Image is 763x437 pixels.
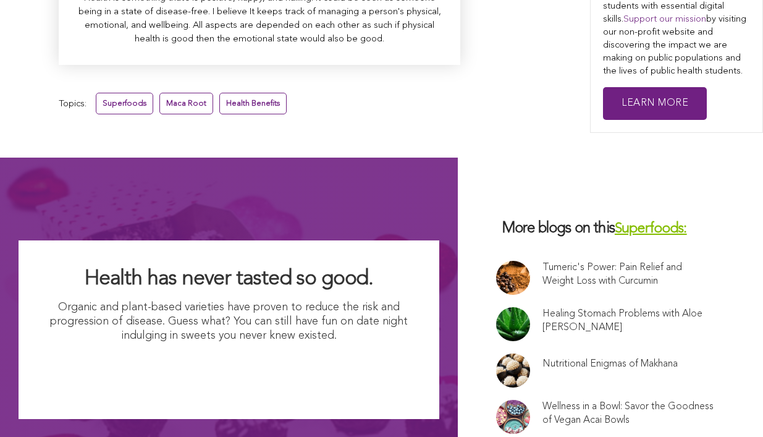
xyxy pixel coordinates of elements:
[603,87,707,120] a: Learn More
[542,307,714,334] a: Healing Stomach Problems with Aloe [PERSON_NAME]
[43,300,415,344] p: Organic and plant-based varieties have proven to reduce the risk and progression of disease. Gues...
[107,350,350,394] img: I Want Organic Shopping For Less
[542,357,678,371] a: Nutritional Enigmas of Makhana
[496,219,725,239] h3: More blogs on this
[59,96,86,112] span: Topics:
[615,222,687,236] a: Superfoods:
[219,93,287,114] a: Health Benefits
[96,93,153,114] a: Superfoods
[43,265,415,292] h2: Health has never tasted so good.
[542,400,714,427] a: Wellness in a Bowl: Savor the Goodness of Vegan Acai Bowls
[701,378,763,437] iframe: Chat Widget
[542,261,714,288] a: Tumeric's Power: Pain Relief and Weight Loss with Curcumin
[159,93,213,114] a: Maca Root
